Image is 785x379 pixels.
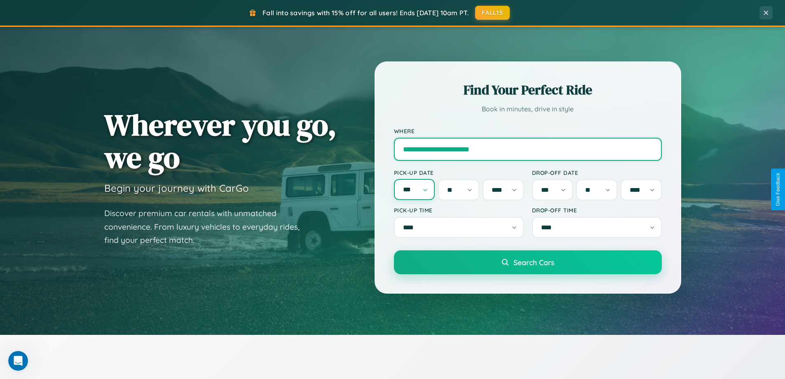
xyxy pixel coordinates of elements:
[394,103,662,115] p: Book in minutes, drive in style
[104,207,310,247] p: Discover premium car rentals with unmatched convenience. From luxury vehicles to everyday rides, ...
[104,182,249,194] h3: Begin your journey with CarGo
[532,169,662,176] label: Drop-off Date
[532,207,662,214] label: Drop-off Time
[513,258,554,267] span: Search Cars
[104,108,337,174] h1: Wherever you go, we go
[394,81,662,99] h2: Find Your Perfect Ride
[262,9,469,17] span: Fall into savings with 15% off for all users! Ends [DATE] 10am PT.
[8,351,28,371] iframe: Intercom live chat
[775,173,781,206] div: Give Feedback
[394,250,662,274] button: Search Cars
[394,169,524,176] label: Pick-up Date
[394,207,524,214] label: Pick-up Time
[475,6,510,20] button: FALL15
[394,127,662,134] label: Where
